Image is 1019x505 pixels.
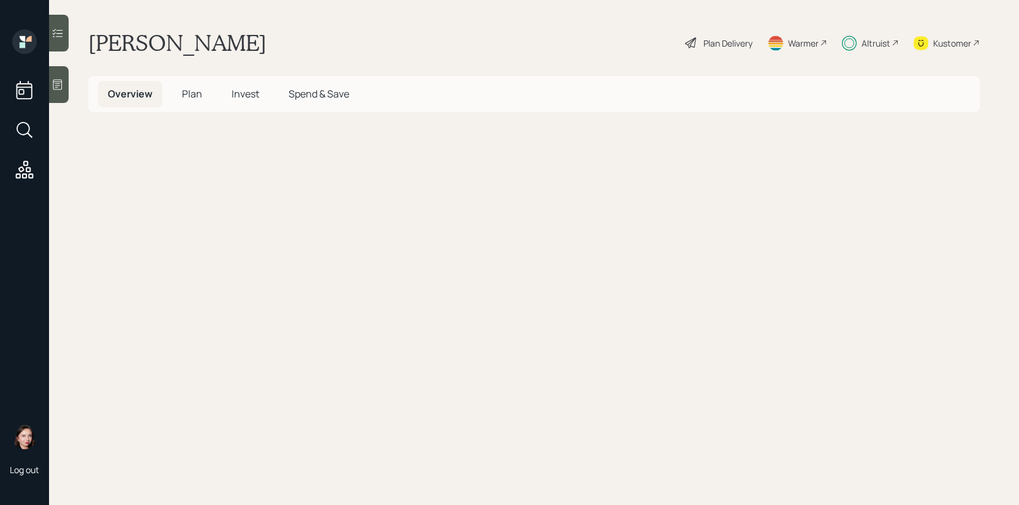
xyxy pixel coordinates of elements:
div: Kustomer [933,37,971,50]
span: Spend & Save [289,87,349,101]
span: Invest [232,87,259,101]
div: Altruist [862,37,890,50]
img: aleksandra-headshot.png [12,425,37,449]
div: Log out [10,464,39,476]
div: Plan Delivery [703,37,752,50]
h1: [PERSON_NAME] [88,29,267,56]
div: Warmer [788,37,819,50]
span: Overview [108,87,153,101]
span: Plan [182,87,202,101]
